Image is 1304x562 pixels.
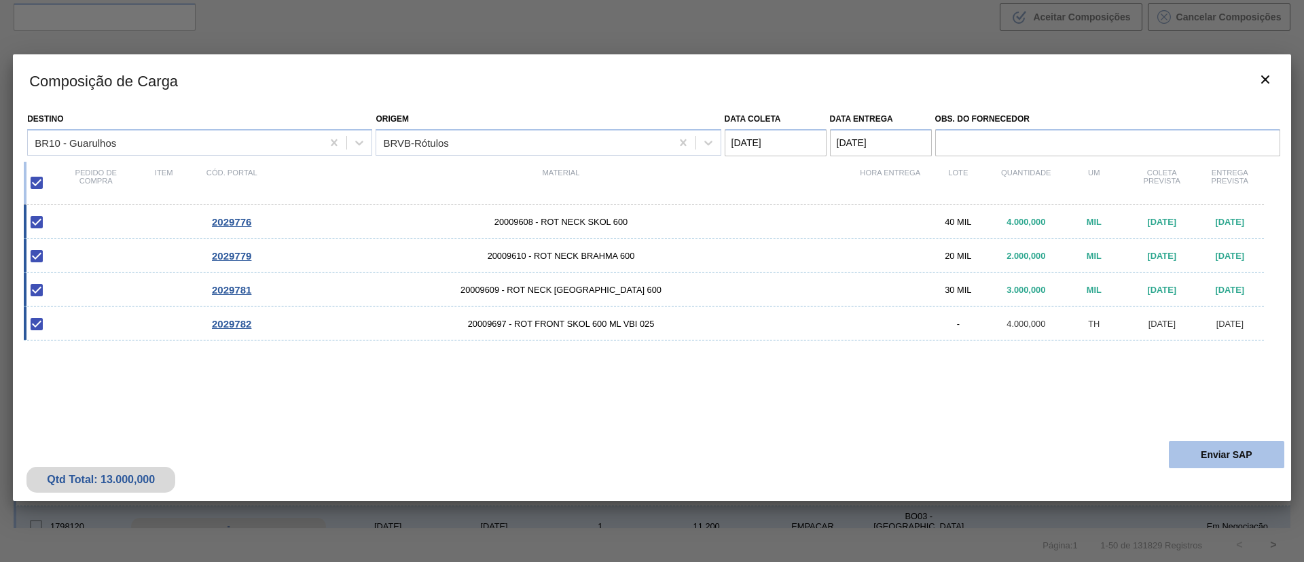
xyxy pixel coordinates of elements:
span: 2029781 [212,284,251,296]
span: 2029776 [212,216,251,228]
span: MIL [1087,285,1102,295]
span: 20009697 - ROT FRONT SKOL 600 ML VBI 025 [266,319,856,329]
input: dd/mm/yyyy [725,129,827,156]
h3: Composição de Carga [13,54,1291,106]
div: Qtd Total: 13.000,000 [37,474,165,486]
span: [DATE] [1148,319,1176,329]
div: Entrega Prevista [1196,169,1264,197]
span: TH [1088,319,1100,329]
input: dd/mm/yyyy [830,129,932,156]
label: Destino [27,114,63,124]
span: 20009609 - ROT NECK ANTARCTICA 600 [266,285,856,295]
div: Cód. Portal [198,169,266,197]
button: Enviar SAP [1169,441,1284,468]
div: 40 MIL [924,217,992,227]
div: Ir para o Pedido [198,284,266,296]
div: 30 MIL [924,285,992,295]
div: Quantidade [992,169,1060,197]
div: - [924,319,992,329]
div: Ir para o Pedido [198,216,266,228]
span: 3.000,000 [1007,285,1045,295]
div: Ir para o Pedido [198,318,266,330]
label: Obs. do Fornecedor [935,109,1280,129]
div: Pedido de compra [62,169,130,197]
label: Origem [376,114,409,124]
div: Hora Entrega [856,169,924,197]
span: [DATE] [1148,217,1176,227]
span: 2.000,000 [1007,251,1045,261]
span: [DATE] [1148,285,1176,295]
span: MIL [1087,251,1102,261]
span: 4.000,000 [1007,319,1045,329]
div: Material [266,169,856,197]
span: [DATE] [1216,217,1244,227]
label: Data entrega [830,114,893,124]
div: UM [1060,169,1128,197]
span: 2029779 [212,250,251,262]
div: Coleta Prevista [1128,169,1196,197]
div: BRVB-Rótulos [383,137,448,148]
span: 2029782 [212,318,251,330]
span: [DATE] [1216,319,1244,329]
span: [DATE] [1216,285,1244,295]
div: 20 MIL [924,251,992,261]
div: BR10 - Guarulhos [35,137,116,148]
span: 20009608 - ROT NECK SKOL 600 [266,217,856,227]
span: [DATE] [1216,251,1244,261]
span: 4.000,000 [1007,217,1045,227]
label: Data coleta [725,114,781,124]
span: MIL [1087,217,1102,227]
div: Ir para o Pedido [198,250,266,262]
div: Item [130,169,198,197]
span: [DATE] [1148,251,1176,261]
div: Lote [924,169,992,197]
span: 20009610 - ROT NECK BRAHMA 600 [266,251,856,261]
